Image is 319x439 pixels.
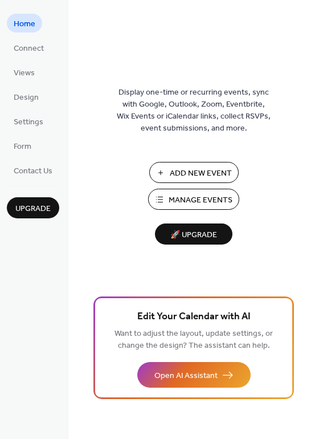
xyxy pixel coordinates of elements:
[149,162,239,183] button: Add New Event
[7,14,42,32] a: Home
[7,197,59,218] button: Upgrade
[7,161,59,180] a: Contact Us
[155,223,232,245] button: 🚀 Upgrade
[170,168,232,180] span: Add New Event
[14,18,35,30] span: Home
[7,87,46,106] a: Design
[154,370,218,382] span: Open AI Assistant
[162,227,226,243] span: 🚀 Upgrade
[14,92,39,104] span: Design
[14,116,43,128] span: Settings
[117,87,271,135] span: Display one-time or recurring events, sync with Google, Outlook, Zoom, Eventbrite, Wix Events or ...
[15,203,51,215] span: Upgrade
[7,38,51,57] a: Connect
[148,189,239,210] button: Manage Events
[14,165,52,177] span: Contact Us
[137,362,251,388] button: Open AI Assistant
[7,63,42,82] a: Views
[137,309,251,325] span: Edit Your Calendar with AI
[14,67,35,79] span: Views
[169,194,232,206] span: Manage Events
[114,326,273,353] span: Want to adjust the layout, update settings, or change the design? The assistant can help.
[14,43,44,55] span: Connect
[7,112,50,131] a: Settings
[14,141,31,153] span: Form
[7,136,38,155] a: Form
